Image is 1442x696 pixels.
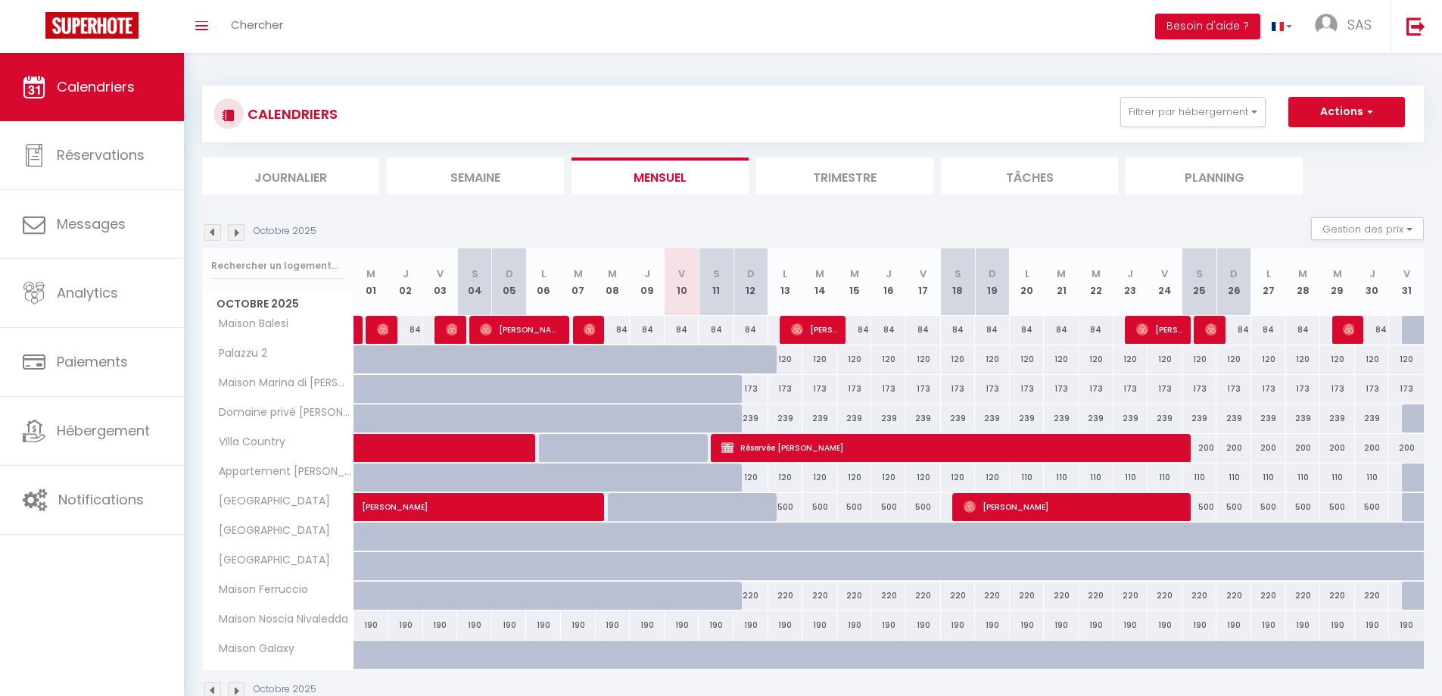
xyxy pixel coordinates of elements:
th: 26 [1216,248,1251,316]
th: 30 [1355,248,1390,316]
div: 173 [1389,375,1424,403]
div: 173 [768,375,803,403]
div: 500 [802,493,837,521]
span: Réservée [PERSON_NAME] [721,433,1185,462]
input: Rechercher un logement... [211,252,345,279]
div: 190 [561,611,596,639]
th: 06 [526,248,561,316]
div: 200 [1389,434,1424,462]
th: 23 [1113,248,1148,316]
div: 84 [630,316,665,344]
div: 190 [699,611,733,639]
span: [PERSON_NAME] [791,315,837,344]
th: 16 [871,248,906,316]
span: [PERSON_NAME] [1343,315,1354,344]
th: 31 [1389,248,1424,316]
th: 17 [906,248,941,316]
abbr: S [472,267,478,281]
span: Maison Marina di [PERSON_NAME] [205,375,357,392]
div: 500 [1182,493,1217,521]
div: 239 [1182,404,1217,432]
div: 120 [906,463,941,492]
span: Analytics [57,283,118,302]
div: 220 [906,582,941,610]
div: 84 [1286,316,1321,344]
div: 173 [733,375,768,403]
th: 18 [941,248,976,316]
div: 220 [1113,582,1148,610]
div: 84 [906,316,941,344]
div: 190 [457,611,492,639]
img: logout [1406,17,1425,36]
abbr: L [541,267,546,281]
div: 239 [941,404,976,432]
div: 173 [1355,375,1390,403]
th: 11 [699,248,733,316]
div: 500 [906,493,941,521]
div: 84 [596,316,631,344]
div: 120 [1251,345,1286,373]
abbr: D [1230,267,1238,281]
div: 190 [423,611,458,639]
div: 84 [975,316,1010,344]
div: 239 [1355,404,1390,432]
abbr: S [1196,267,1203,281]
div: 120 [837,345,872,373]
span: Paiements [57,352,128,371]
p: Octobre 2025 [254,224,316,239]
div: 239 [1320,404,1355,432]
img: ... [1315,14,1338,36]
th: 10 [665,248,699,316]
div: 200 [1286,434,1321,462]
div: 173 [871,375,906,403]
div: 239 [975,404,1010,432]
abbr: M [1298,267,1307,281]
div: 120 [906,345,941,373]
div: 220 [1320,582,1355,610]
abbr: J [1127,267,1133,281]
div: 500 [1355,493,1390,521]
div: 190 [1286,611,1321,639]
abbr: L [783,267,787,281]
div: 190 [975,611,1010,639]
abbr: M [1092,267,1101,281]
div: 173 [1320,375,1355,403]
th: 02 [388,248,423,316]
abbr: L [1025,267,1029,281]
div: 110 [1113,463,1148,492]
button: Actions [1288,97,1405,127]
div: 190 [768,611,803,639]
th: 27 [1251,248,1286,316]
div: 173 [1044,375,1079,403]
div: 173 [1216,375,1251,403]
li: Trimestre [756,158,933,195]
div: 220 [1216,582,1251,610]
div: 190 [733,611,768,639]
div: 239 [1148,404,1182,432]
th: 28 [1286,248,1321,316]
div: 173 [906,375,941,403]
div: 239 [768,404,803,432]
abbr: J [1369,267,1375,281]
abbr: M [1057,267,1066,281]
div: 110 [1286,463,1321,492]
div: 173 [941,375,976,403]
div: 239 [1079,404,1113,432]
div: 120 [1044,345,1079,373]
div: 200 [1182,434,1217,462]
div: 239 [802,404,837,432]
div: 120 [941,463,976,492]
div: 239 [1113,404,1148,432]
div: 220 [1044,582,1079,610]
div: 239 [1216,404,1251,432]
span: [PERSON_NAME] [446,315,457,344]
div: 120 [733,463,768,492]
span: Villa Country [205,434,289,451]
span: [GEOGRAPHIC_DATA] [205,523,334,539]
div: 120 [871,345,906,373]
div: 239 [733,404,768,432]
abbr: M [815,267,824,281]
span: Appartement [PERSON_NAME] 2 [205,463,357,480]
button: Besoin d'aide ? [1155,14,1260,39]
span: [PERSON_NAME] [362,485,606,513]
